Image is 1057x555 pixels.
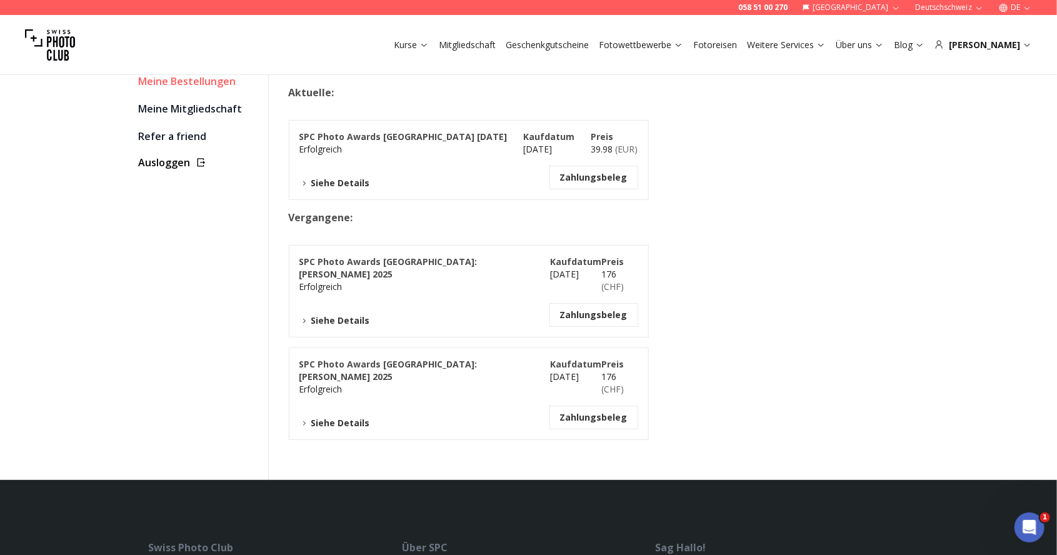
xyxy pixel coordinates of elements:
span: [DATE] [550,268,579,280]
span: Erfolgreich [299,143,343,155]
a: Refer a friend [139,127,258,145]
button: Über uns [831,36,889,54]
a: Mitgliedschaft [439,39,496,51]
button: Zahlungsbeleg [560,309,628,321]
button: Weitere Services [742,36,831,54]
span: 176 [601,268,624,292]
a: Über uns [836,39,884,51]
span: Kaufdatum [550,358,601,370]
span: ( CHF ) [601,383,624,395]
span: [DATE] [550,371,579,382]
span: 176 [601,371,624,395]
div: [PERSON_NAME] [934,39,1032,51]
div: Meine Bestellungen [139,72,258,90]
button: Zahlungsbeleg [560,411,628,424]
a: Weitere Services [747,39,826,51]
span: Preis [601,256,624,267]
button: Blog [889,36,929,54]
button: Kurse [389,36,434,54]
span: Erfolgreich [299,281,343,292]
span: Kaufdatum [524,131,575,142]
button: Siehe Details [299,177,370,189]
a: Geschenkgutscheine [506,39,589,51]
div: Swiss Photo Club [149,540,402,555]
span: SPC Photo Awards [GEOGRAPHIC_DATA]: [PERSON_NAME] 2025 [299,256,478,280]
div: Sag Hallo! [655,540,908,555]
h2: Vergangene : [289,210,769,225]
a: Kurse [394,39,429,51]
span: Preis [601,358,624,370]
a: Fotowettbewerbe [599,39,683,51]
button: Mitgliedschaft [434,36,501,54]
button: Ausloggen [139,155,258,170]
button: Geschenkgutscheine [501,36,594,54]
button: Fotoreisen [688,36,742,54]
span: ( EUR ) [616,143,638,155]
span: Preis [591,131,614,142]
a: Blog [894,39,924,51]
button: Fotowettbewerbe [594,36,688,54]
div: Über SPC [402,540,655,555]
img: Swiss photo club [25,20,75,70]
h2: Aktuelle : [289,85,769,100]
a: Meine Mitgliedschaft [139,100,258,117]
span: 1 [1040,512,1050,522]
button: Siehe Details [299,314,370,327]
span: [DATE] [524,143,553,155]
span: Erfolgreich [299,383,343,395]
span: SPC Photo Awards [GEOGRAPHIC_DATA] [DATE] [299,131,508,142]
span: ( CHF ) [601,281,624,292]
a: Fotoreisen [693,39,737,51]
a: 058 51 00 270 [738,2,788,12]
iframe: Intercom live chat [1014,512,1044,542]
span: Kaufdatum [550,256,601,267]
button: Zahlungsbeleg [560,171,628,184]
button: Siehe Details [299,417,370,429]
span: 39.98 [591,143,638,155]
span: SPC Photo Awards [GEOGRAPHIC_DATA]: [PERSON_NAME] 2025 [299,358,478,382]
